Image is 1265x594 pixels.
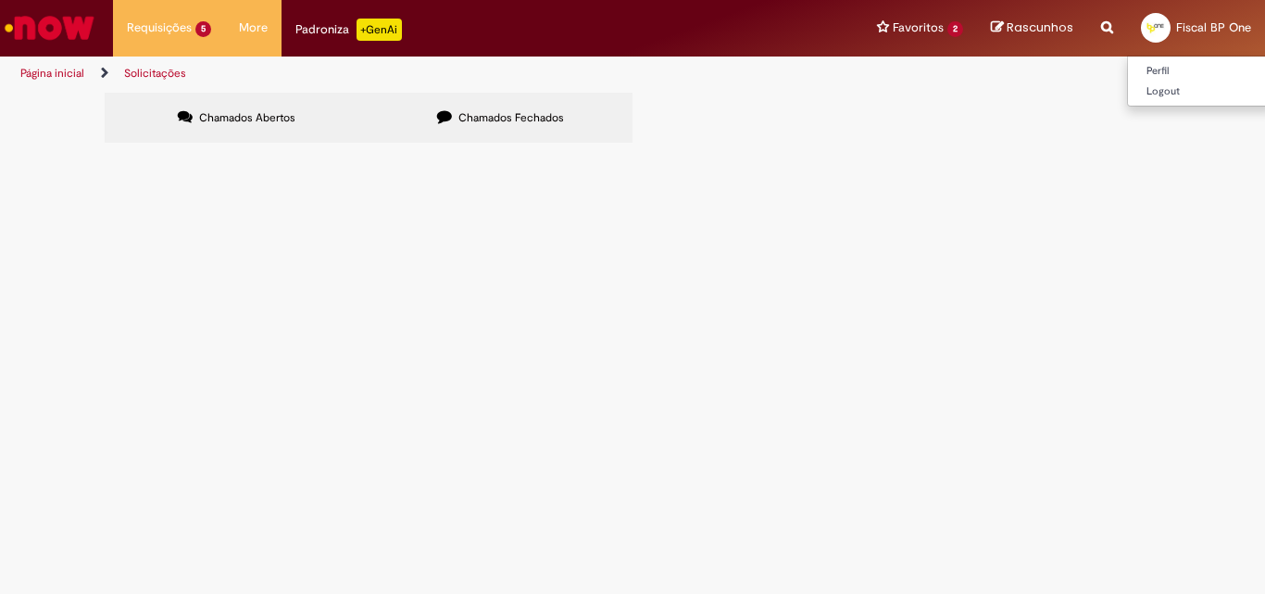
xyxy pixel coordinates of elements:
div: Padroniza [295,19,402,41]
ul: Trilhas de página [14,57,830,91]
span: More [239,19,268,37]
img: ServiceNow [2,9,97,46]
span: Chamados Abertos [199,110,295,125]
span: Chamados Fechados [458,110,564,125]
a: Rascunhos [991,19,1073,37]
a: Solicitações [124,66,186,81]
span: 2 [947,21,963,37]
span: 5 [195,21,211,37]
a: Página inicial [20,66,84,81]
p: +GenAi [357,19,402,41]
span: Favoritos [893,19,944,37]
span: Fiscal BP One [1176,19,1251,35]
span: Rascunhos [1007,19,1073,36]
span: Requisições [127,19,192,37]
